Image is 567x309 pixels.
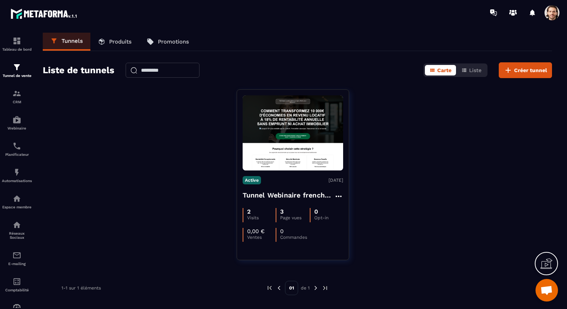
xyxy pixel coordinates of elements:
[2,136,32,162] a: schedulerschedulerPlanificateur
[457,65,486,75] button: Liste
[2,100,32,104] p: CRM
[314,215,343,220] p: Opt-in
[90,33,139,51] a: Produits
[2,188,32,215] a: automationsautomationsEspace membre
[2,231,32,240] p: Réseaux Sociaux
[2,205,32,209] p: Espace membre
[61,38,83,44] p: Tunnels
[2,110,32,136] a: automationsautomationsWebinaire
[514,66,547,74] span: Créer tunnel
[247,208,250,215] p: 2
[2,262,32,266] p: E-mailing
[499,62,552,78] button: Créer tunnel
[285,281,298,295] p: 01
[109,38,132,45] p: Produits
[301,285,310,291] p: de 1
[280,235,309,240] p: Commandes
[425,65,456,75] button: Carte
[322,285,328,291] img: next
[2,162,32,188] a: automationsautomationsAutomatisations
[469,67,481,73] span: Liste
[280,228,283,235] p: 0
[2,74,32,78] p: Tunnel de vente
[2,57,32,83] a: formationformationTunnel de vente
[2,179,32,183] p: Automatisations
[243,190,334,200] h4: Tunnel Webinaire frenchy partners
[280,208,283,215] p: 3
[2,31,32,57] a: formationformationTableau de bord
[158,38,189,45] p: Promotions
[12,220,21,229] img: social-network
[312,285,319,291] img: next
[10,7,78,20] img: logo
[2,215,32,245] a: social-networksocial-networkRéseaux Sociaux
[12,89,21,98] img: formation
[12,277,21,286] img: accountant
[2,288,32,292] p: Comptabilité
[437,67,451,73] span: Carte
[247,228,265,235] p: 0,00 €
[280,215,310,220] p: Page vues
[2,271,32,298] a: accountantaccountantComptabilité
[276,285,282,291] img: prev
[247,235,276,240] p: Ventes
[2,245,32,271] a: emailemailE-mailing
[12,251,21,260] img: email
[43,33,90,51] a: Tunnels
[243,176,261,184] p: Active
[43,63,114,78] h2: Liste de tunnels
[2,152,32,157] p: Planificateur
[535,279,558,301] a: Ouvrir le chat
[243,95,343,170] img: image
[266,285,273,291] img: prev
[247,215,276,220] p: Visits
[12,194,21,203] img: automations
[12,63,21,72] img: formation
[2,126,32,130] p: Webinaire
[328,178,343,183] p: [DATE]
[314,208,318,215] p: 0
[2,83,32,110] a: formationformationCRM
[139,33,196,51] a: Promotions
[12,168,21,177] img: automations
[61,285,101,291] p: 1-1 sur 1 éléments
[12,142,21,151] img: scheduler
[12,36,21,45] img: formation
[12,115,21,124] img: automations
[2,47,32,51] p: Tableau de bord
